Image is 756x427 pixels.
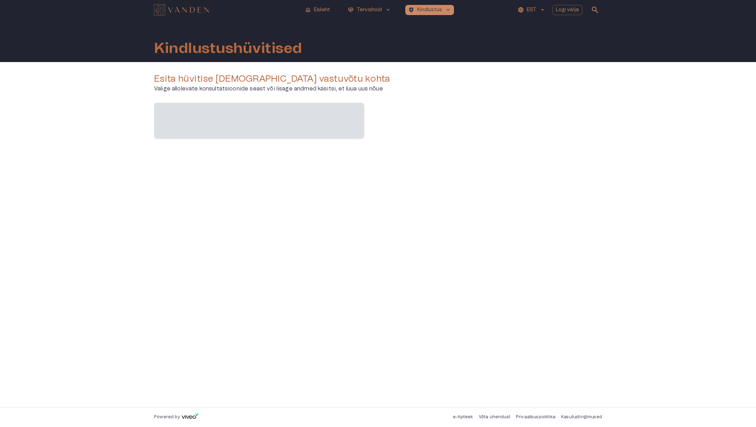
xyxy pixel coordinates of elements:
[348,7,354,13] span: ecg_heart
[357,6,382,14] p: Tervishoid
[453,415,473,419] a: e-Apteek
[556,6,579,14] p: Logi välja
[479,414,510,420] p: Võta ühendust
[314,6,330,14] p: Esileht
[588,3,602,17] button: open search modal
[561,415,602,419] a: Kasutustingimused
[591,6,599,14] span: search
[154,4,209,15] img: Vanden logo
[517,5,546,15] button: EST
[385,7,391,13] span: keyboard_arrow_down
[445,7,451,13] span: keyboard_arrow_down
[154,414,180,420] p: Powered by
[408,7,414,13] span: health_and_safety
[154,5,299,15] a: Navigate to homepage
[417,6,442,14] p: Kindlustus
[527,6,536,14] p: EST
[345,5,394,15] button: ecg_heartTervishoidkeyboard_arrow_down
[302,5,334,15] button: homeEsileht
[405,5,454,15] button: health_and_safetyKindlustuskeyboard_arrow_down
[154,73,602,84] h4: Esita hüvitise [DEMOGRAPHIC_DATA] vastuvõtu kohta
[154,84,602,93] p: Valige allolevate konsultatsioonide seast või lisage andmed käsitsi, et luua uus nõue
[154,40,302,56] h1: Kindlustushüvitised
[516,415,555,419] a: Privaatsuspoliitika
[154,103,364,138] span: ‌
[552,5,583,15] button: Logi välja
[305,7,311,13] span: home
